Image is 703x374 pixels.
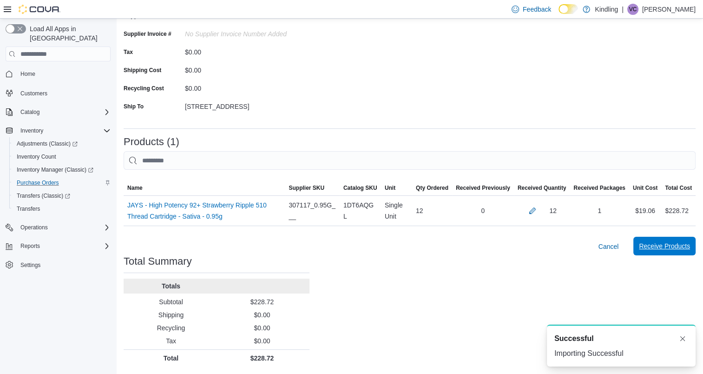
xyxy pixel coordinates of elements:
span: Unit [385,184,395,192]
a: Customers [17,88,51,99]
span: Operations [20,224,48,231]
a: Adjustments (Classic) [9,137,114,150]
span: Customers [20,90,47,97]
span: Total Cost [665,184,692,192]
button: Operations [17,222,52,233]
button: Inventory [17,125,47,136]
div: [STREET_ADDRESS] [185,99,309,110]
img: Cova [19,5,60,14]
span: Settings [17,259,111,271]
a: Transfers (Classic) [9,189,114,202]
span: Received Quantity [518,184,566,192]
button: Purchase Orders [9,176,114,189]
nav: Complex example [6,63,111,296]
p: Shipping [127,310,215,320]
span: Reports [17,240,111,252]
h3: Total Summary [124,256,192,267]
p: | [622,4,624,15]
input: Dark Mode [558,4,578,14]
button: Dismiss toast [677,333,688,344]
div: $0.00 [185,45,309,56]
span: Transfers (Classic) [17,192,70,200]
a: Transfers (Classic) [13,190,74,201]
button: Receive Products [633,237,696,255]
a: Inventory Count [13,151,60,162]
button: Home [2,67,114,80]
button: Catalog [17,107,43,118]
p: Recycling [127,323,215,333]
button: Supplier SKU [285,180,339,195]
span: Reports [20,242,40,250]
p: $0.00 [218,336,306,346]
a: JAYS - High Potency 92+ Strawberry Ripple 510 Thread Cartridge - Sativa - 0.95g [127,200,281,222]
a: Transfers [13,203,44,214]
span: Inventory Manager (Classic) [17,166,93,174]
span: Purchase Orders [17,179,59,187]
p: Subtotal [127,297,215,307]
div: $19.06 [629,201,661,220]
button: Catalog [2,106,114,119]
span: Transfers [13,203,111,214]
span: Qty Ordered [416,184,448,192]
button: Customers [2,86,114,100]
button: Settings [2,258,114,272]
p: Totals [127,281,215,291]
button: Catalog SKU [340,180,381,195]
p: $228.72 [218,297,306,307]
button: Operations [2,221,114,234]
span: Inventory Count [13,151,111,162]
h3: Products (1) [124,136,179,147]
p: Total [127,354,215,363]
span: Feedback [523,5,551,14]
a: Settings [17,260,44,271]
span: Transfers [17,205,40,213]
span: Catalog [20,108,39,116]
p: $0.00 [218,310,306,320]
p: Kindling [595,4,618,15]
label: Ship To [124,103,144,110]
a: Purchase Orders [13,177,63,188]
span: Customers [17,87,111,99]
label: Supplier Invoice # [124,30,171,38]
p: $228.72 [218,354,306,363]
button: Reports [17,240,44,252]
div: $228.72 [665,205,689,216]
span: 307117_0.95G___ [289,200,335,222]
span: Inventory [17,125,111,136]
span: Unit Cost [633,184,657,192]
p: $0.00 [218,323,306,333]
span: Successful [554,333,593,344]
span: Home [17,68,111,80]
span: Inventory Manager (Classic) [13,164,111,175]
div: No Supplier Invoice Number added [185,27,309,38]
div: 12 [549,205,557,216]
button: Transfers [9,202,114,215]
span: Load All Apps in [GEOGRAPHIC_DATA] [26,24,111,43]
span: Receive Products [639,241,690,251]
label: Recycling Cost [124,85,164,92]
span: Adjustments (Classic) [13,138,111,149]
span: Purchase Orders [13,177,111,188]
label: Tax [124,48,133,56]
div: Notification [554,333,688,344]
span: Catalog SKU [343,184,377,192]
span: VC [629,4,637,15]
span: Operations [17,222,111,233]
span: Received Previously [456,184,510,192]
a: Adjustments (Classic) [13,138,81,149]
span: 1DT6AQGL [343,200,377,222]
span: Supplier SKU [289,184,324,192]
label: Shipping Cost [124,67,161,74]
input: This is a search bar. After typing your query, hit enter to filter the results lower in the page. [124,151,696,170]
div: 1 [570,201,629,220]
a: Home [17,68,39,80]
a: Inventory Manager (Classic) [9,163,114,176]
div: 12 [412,201,452,220]
button: Cancel [595,237,623,256]
p: [PERSON_NAME] [642,4,696,15]
p: Tax [127,336,215,346]
button: Name [124,180,285,195]
div: Importing Successful [554,348,688,359]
